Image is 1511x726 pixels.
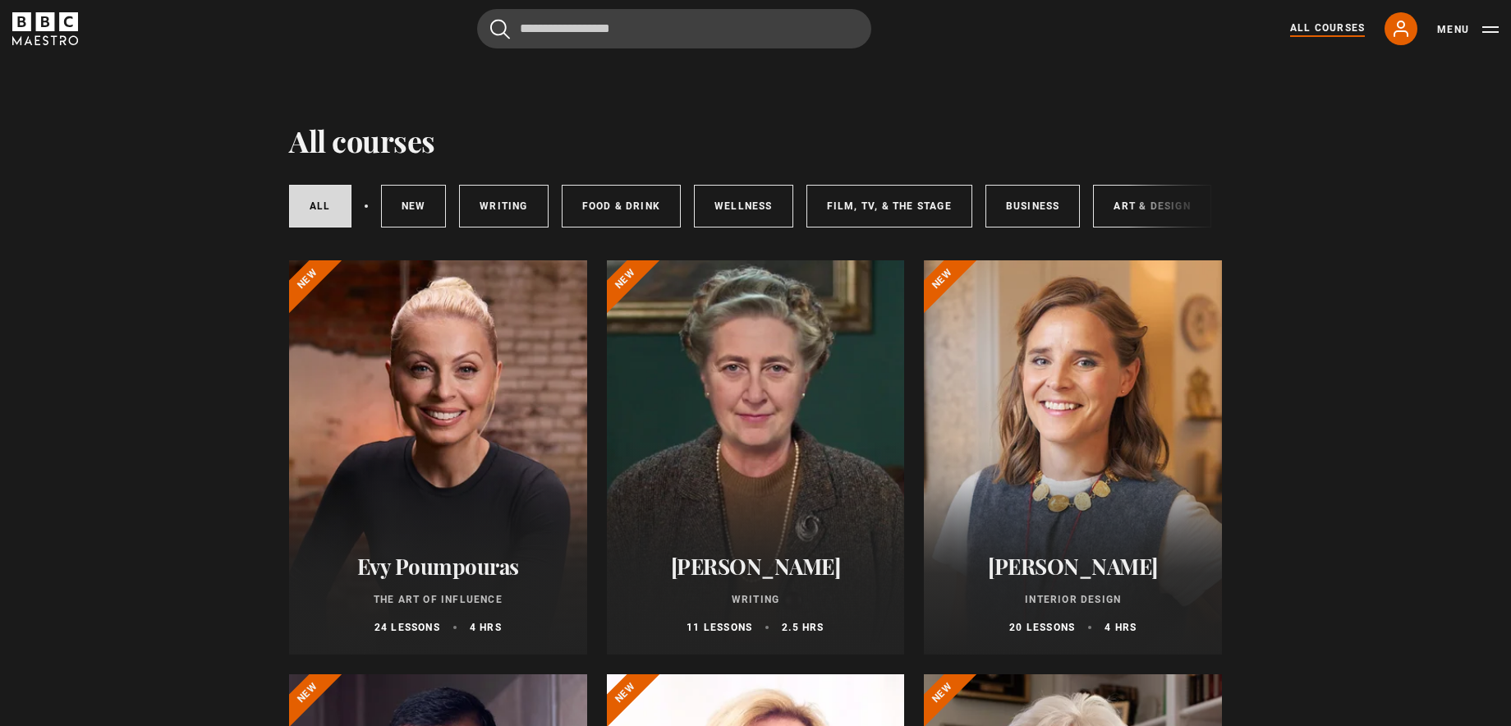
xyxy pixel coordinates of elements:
p: 24 lessons [374,620,440,635]
button: Submit the search query [490,19,510,39]
p: The Art of Influence [309,592,567,607]
h2: Evy Poumpouras [309,554,567,579]
a: New [381,185,447,227]
a: Wellness [694,185,793,227]
input: Search [477,9,871,48]
p: 20 lessons [1009,620,1075,635]
a: Evy Poumpouras The Art of Influence 24 lessons 4 hrs New [289,260,587,655]
a: All [289,185,351,227]
p: 4 hrs [1105,620,1137,635]
a: All Courses [1290,21,1365,37]
p: Interior Design [944,592,1202,607]
a: Business [985,185,1081,227]
p: Writing [627,592,885,607]
a: Food & Drink [562,185,681,227]
button: Toggle navigation [1437,21,1499,38]
h2: [PERSON_NAME] [944,554,1202,579]
a: Film, TV, & The Stage [806,185,972,227]
p: 2.5 hrs [782,620,824,635]
h2: [PERSON_NAME] [627,554,885,579]
p: 11 lessons [687,620,752,635]
a: Art & Design [1093,185,1210,227]
h1: All courses [289,123,435,158]
a: Writing [459,185,548,227]
svg: BBC Maestro [12,12,78,45]
a: [PERSON_NAME] Interior Design 20 lessons 4 hrs New [924,260,1222,655]
a: [PERSON_NAME] Writing 11 lessons 2.5 hrs New [607,260,905,655]
p: 4 hrs [470,620,502,635]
